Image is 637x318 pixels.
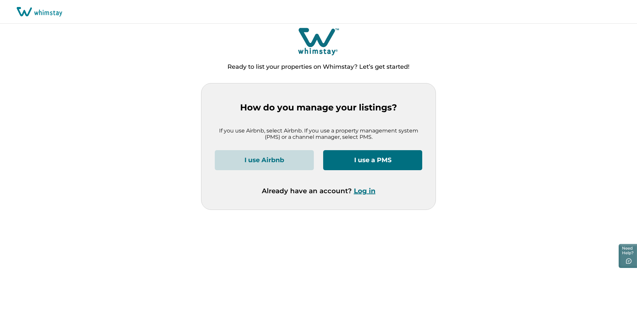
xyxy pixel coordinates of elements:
[227,64,410,70] p: Ready to list your properties on Whimstay? Let’s get started!
[262,187,376,195] p: Already have an account?
[215,150,314,170] button: I use Airbnb
[215,102,422,113] p: How do you manage your listings?
[215,127,422,140] p: If you use Airbnb, select Airbnb. If you use a property management system (PMS) or a channel mana...
[323,150,422,170] button: I use a PMS
[354,187,376,195] button: Log in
